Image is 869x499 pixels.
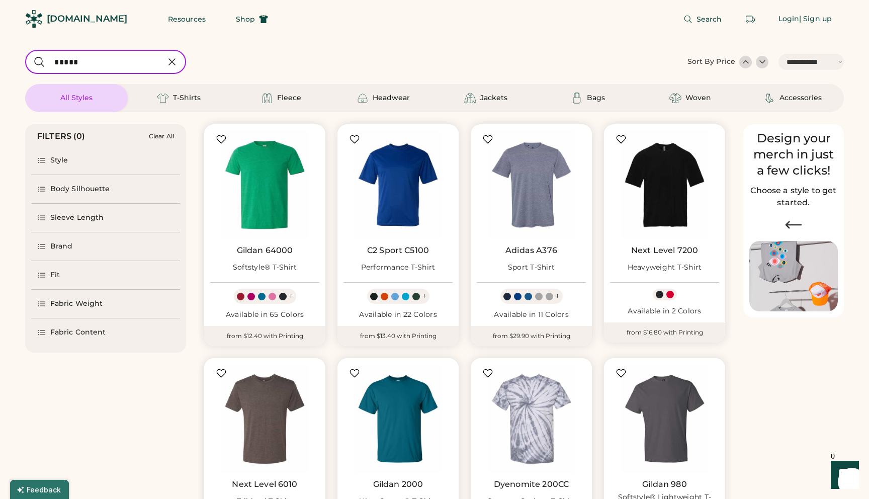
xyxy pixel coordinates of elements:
[50,213,104,223] div: Sleeve Length
[361,263,436,273] div: Performance T-Shirt
[779,93,822,103] div: Accessories
[494,479,569,489] a: Dyenomite 200CC
[337,326,459,346] div: from $13.40 with Printing
[505,245,557,256] a: Adidas A376
[697,16,722,23] span: Search
[210,130,319,239] img: Gildan 64000 Softstyle® T-Shirt
[628,263,702,273] div: Heavyweight T-Shirt
[224,9,280,29] button: Shop
[236,16,255,23] span: Shop
[50,270,60,280] div: Fit
[480,93,507,103] div: Jackets
[610,130,719,239] img: Next Level 7200 Heavyweight T-Shirt
[156,9,218,29] button: Resources
[343,310,453,320] div: Available in 22 Colors
[749,130,838,179] div: Design your merch in just a few clicks!
[47,13,127,25] div: [DOMAIN_NAME]
[508,263,555,273] div: Sport T-Shirt
[610,306,719,316] div: Available in 2 Colors
[749,185,838,209] h2: Choose a style to get started.
[610,364,719,473] img: Gildan 980 Softstyle® Lightweight T-Shirt
[204,326,325,346] div: from $12.40 with Printing
[25,10,43,28] img: Rendered Logo - Screens
[50,241,73,252] div: Brand
[157,92,169,104] img: T-Shirts Icon
[477,130,586,239] img: Adidas A376 Sport T-Shirt
[555,291,560,302] div: +
[37,130,85,142] div: FILTERS (0)
[477,310,586,320] div: Available in 11 Colors
[821,454,864,497] iframe: Front Chat
[471,326,592,346] div: from $29.90 with Printing
[740,9,760,29] button: Retrieve an order
[261,92,273,104] img: Fleece Icon
[233,263,297,273] div: Softstyle® T-Shirt
[357,92,369,104] img: Headwear Icon
[477,364,586,473] img: Dyenomite 200CC Contrast Cyclone T-Shirt
[343,130,453,239] img: C2 Sport C5100 Performance T-Shirt
[671,9,734,29] button: Search
[210,310,319,320] div: Available in 65 Colors
[587,93,605,103] div: Bags
[749,241,838,312] img: Image of Lisa Congdon Eye Print on T-Shirt and Hat
[289,291,293,302] div: +
[50,327,106,338] div: Fabric Content
[373,479,423,489] a: Gildan 2000
[464,92,476,104] img: Jackets Icon
[687,57,735,67] div: Sort By Price
[237,245,293,256] a: Gildan 64000
[173,93,201,103] div: T-Shirts
[778,14,800,24] div: Login
[210,364,319,473] img: Next Level 6010 Triblend T-Shirt
[642,479,687,489] a: Gildan 980
[60,93,93,103] div: All Styles
[422,291,426,302] div: +
[50,299,103,309] div: Fabric Weight
[277,93,301,103] div: Fleece
[232,479,297,489] a: Next Level 6010
[149,133,174,140] div: Clear All
[669,92,681,104] img: Woven Icon
[343,364,453,473] img: Gildan 2000 Ultra Cotton® T-Shirt
[571,92,583,104] img: Bags Icon
[685,93,711,103] div: Woven
[763,92,775,104] img: Accessories Icon
[373,93,410,103] div: Headwear
[50,184,110,194] div: Body Silhouette
[367,245,429,256] a: C2 Sport C5100
[631,245,698,256] a: Next Level 7200
[799,14,832,24] div: | Sign up
[50,155,68,165] div: Style
[604,322,725,343] div: from $16.80 with Printing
